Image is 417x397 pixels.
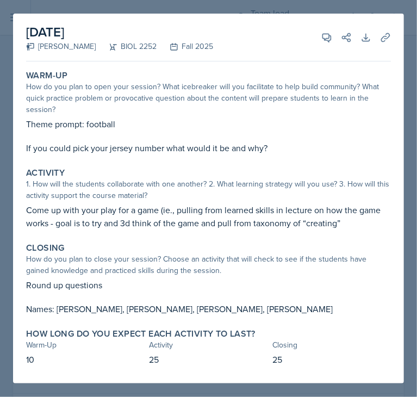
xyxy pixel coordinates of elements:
[149,353,267,366] p: 25
[26,81,391,115] div: How do you plan to open your session? What icebreaker will you facilitate to help build community...
[26,302,391,315] p: Names: [PERSON_NAME], [PERSON_NAME], [PERSON_NAME], [PERSON_NAME]
[26,339,145,351] div: Warm-Up
[157,41,213,52] div: Fall 2025
[26,278,391,291] p: Round up questions
[272,339,391,351] div: Closing
[26,178,391,201] div: 1. How will the students collaborate with one another? 2. What learning strategy will you use? 3....
[26,203,391,229] p: Come up with your play for a game (ie., pulling from learned skills in lecture on how the game wo...
[26,353,145,366] p: 10
[26,141,391,154] p: If you could pick your jersey number what would it be and why?
[26,70,68,81] label: Warm-Up
[272,353,391,366] p: 25
[26,253,391,276] div: How do you plan to close your session? Choose an activity that will check to see if the students ...
[26,243,65,253] label: Closing
[149,339,267,351] div: Activity
[26,41,96,52] div: [PERSON_NAME]
[96,41,157,52] div: BIOL 2252
[26,22,213,42] h2: [DATE]
[26,117,391,131] p: Theme prompt: football
[26,168,65,178] label: Activity
[26,328,256,339] label: How long do you expect each activity to last?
